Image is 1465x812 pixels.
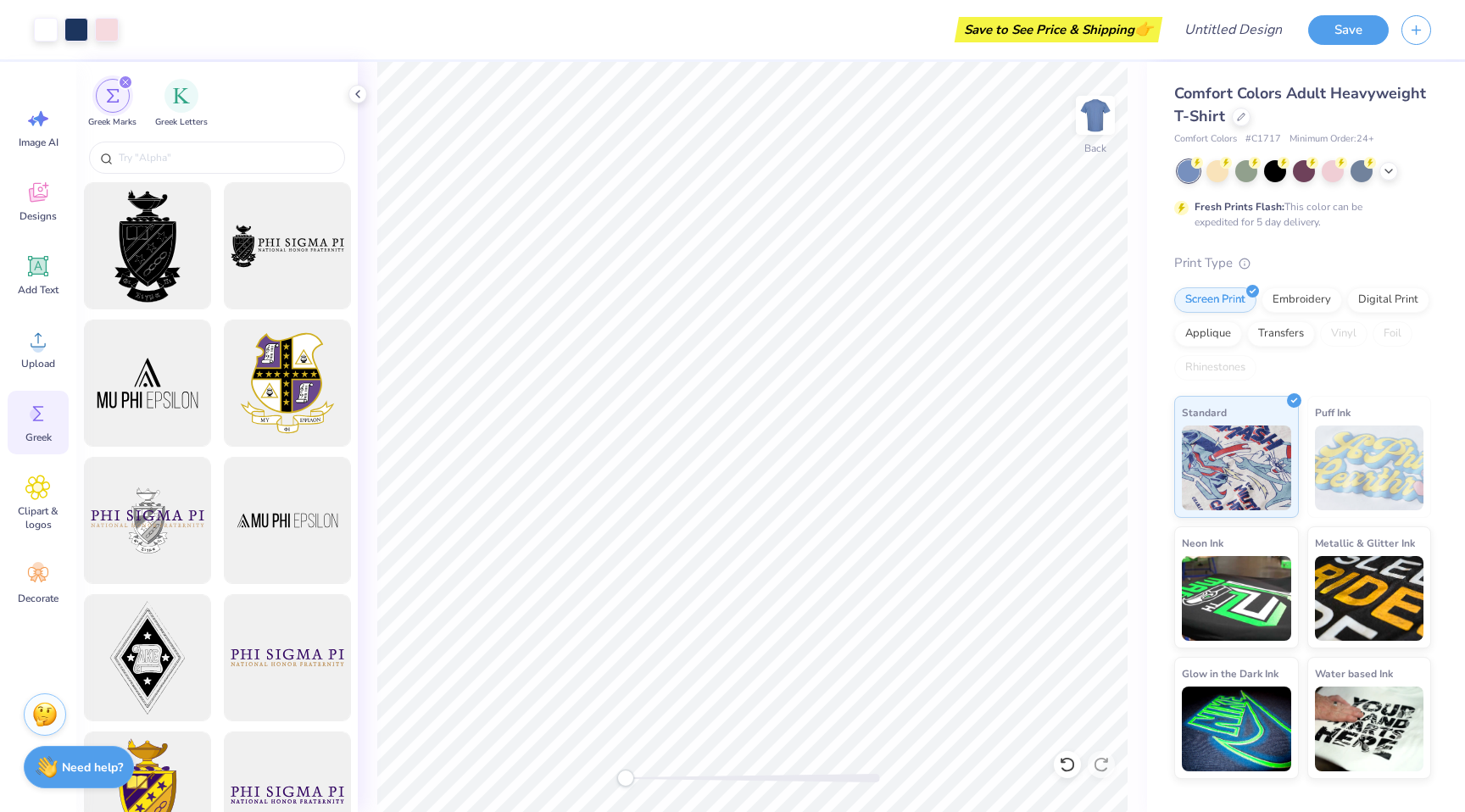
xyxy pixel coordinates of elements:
span: 👉 [1134,19,1153,39]
div: Digital Print [1347,287,1429,313]
span: Decorate [18,592,58,605]
span: Comfort Colors Adult Heavyweight T-Shirt [1174,83,1426,126]
img: Greek Marks Image [106,89,120,103]
img: Standard [1182,425,1291,510]
div: Foil [1373,321,1412,347]
span: Puff Ink [1315,403,1351,421]
div: Print Type [1174,253,1431,273]
div: Vinyl [1320,321,1368,347]
div: Screen Print [1174,287,1256,313]
span: Greek [25,431,52,444]
button: filter button [155,79,208,129]
div: Applique [1174,321,1242,347]
span: Upload [21,357,55,370]
span: Glow in the Dark Ink [1182,665,1278,682]
span: Clipart & logos [10,504,66,531]
button: filter button [88,79,136,129]
span: # C1717 [1245,132,1281,147]
span: Greek Marks [88,116,136,129]
div: Embroidery [1262,287,1342,313]
div: This color can be expedited for 5 day delivery. [1195,199,1403,230]
input: Try "Alpha" [117,149,334,166]
div: Accessibility label [617,770,634,787]
span: Add Text [18,283,58,297]
span: Standard [1182,403,1227,421]
div: Save to See Price & Shipping [959,17,1158,42]
span: Comfort Colors [1174,132,1237,147]
span: Designs [19,209,57,223]
div: filter for Greek Letters [155,79,208,129]
img: Metallic & Glitter Ink [1315,556,1424,641]
strong: Need help? [62,759,123,776]
img: Water based Ink [1315,687,1424,771]
span: Image AI [19,136,58,149]
div: filter for Greek Marks [88,79,136,129]
div: Back [1084,141,1106,156]
div: Transfers [1247,321,1315,347]
strong: Fresh Prints Flash: [1195,200,1284,214]
div: Rhinestones [1174,355,1256,381]
img: Neon Ink [1182,556,1291,641]
span: Minimum Order: 24 + [1290,132,1374,147]
img: Glow in the Dark Ink [1182,687,1291,771]
img: Puff Ink [1315,425,1424,510]
span: Neon Ink [1182,534,1223,552]
span: Metallic & Glitter Ink [1315,534,1415,552]
span: Water based Ink [1315,665,1393,682]
img: Greek Letters Image [173,87,190,104]
img: Back [1078,98,1112,132]
button: Save [1308,15,1389,45]
input: Untitled Design [1171,13,1295,47]
span: Greek Letters [155,116,208,129]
